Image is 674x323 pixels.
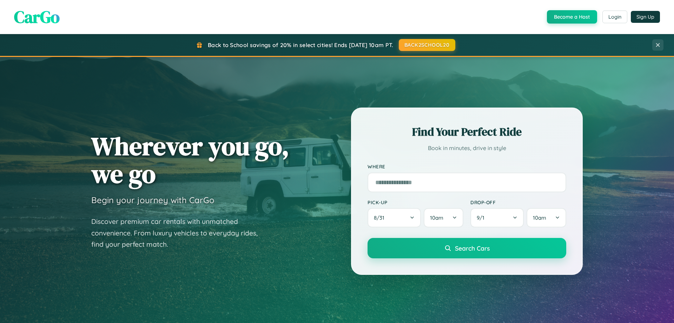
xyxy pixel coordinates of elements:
span: Search Cars [455,244,490,252]
span: CarGo [14,5,60,28]
label: Drop-off [470,199,566,205]
span: 10am [430,214,443,221]
h1: Wherever you go, we go [91,132,289,188]
button: 10am [424,208,463,227]
button: BACK2SCHOOL20 [399,39,455,51]
span: 8 / 31 [374,214,388,221]
p: Book in minutes, drive in style [368,143,566,153]
p: Discover premium car rentals with unmatched convenience. From luxury vehicles to everyday rides, ... [91,216,267,250]
button: Become a Host [547,10,597,24]
button: 8/31 [368,208,421,227]
label: Where [368,164,566,170]
label: Pick-up [368,199,463,205]
h2: Find Your Perfect Ride [368,124,566,140]
span: 10am [533,214,546,221]
span: Back to School savings of 20% in select cities! Ends [DATE] 10am PT. [208,41,393,49]
h3: Begin your journey with CarGo [91,195,214,205]
span: 9 / 1 [477,214,488,221]
button: 10am [527,208,566,227]
button: Login [602,11,627,23]
button: 9/1 [470,208,524,227]
button: Sign Up [631,11,660,23]
button: Search Cars [368,238,566,258]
